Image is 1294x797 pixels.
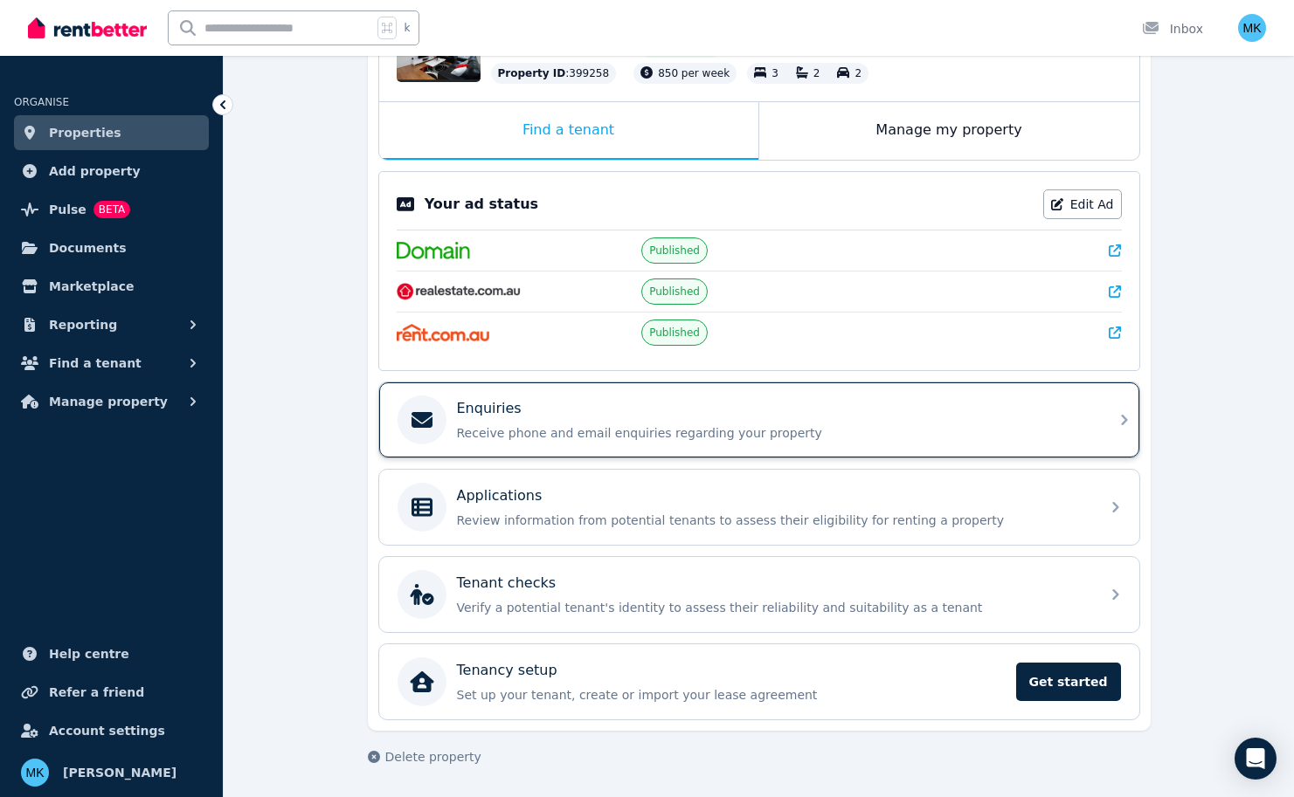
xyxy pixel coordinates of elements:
[658,67,730,79] span: 850 per week
[759,102,1139,160] div: Manage my property
[14,713,209,748] a: Account settings
[14,307,209,342] button: Reporting
[49,391,168,412] span: Manage property
[404,21,410,35] span: k
[21,759,49,787] img: Manpreet Kaler
[49,314,117,335] span: Reporting
[397,283,522,300] img: RealEstate.com.au
[379,382,1139,457] a: EnquiriesReceive phone and email enquiries regarding your property
[49,353,142,374] span: Find a tenant
[49,682,144,703] span: Refer a friend
[14,636,209,671] a: Help centre
[368,748,481,766] button: Delete property
[63,762,176,783] span: [PERSON_NAME]
[28,15,147,41] img: RentBetter
[397,324,490,341] img: Rent.com.au
[49,199,86,220] span: Pulse
[14,346,209,381] button: Find a tenant
[14,269,209,304] a: Marketplace
[379,557,1139,632] a: Tenant checksVerify a potential tenant's identity to assess their reliability and suitability as ...
[14,384,209,419] button: Manage property
[649,285,700,299] span: Published
[14,154,209,189] a: Add property
[498,66,566,80] span: Property ID
[93,201,130,218] span: BETA
[49,276,134,297] span: Marketplace
[1016,663,1121,701] span: Get started
[397,242,470,259] img: Domain.com.au
[14,115,209,150] a: Properties
[855,67,862,79] span: 2
[425,194,538,215] p: Your ad status
[457,660,557,681] p: Tenancy setup
[14,96,69,108] span: ORGANISE
[14,192,209,227] a: PulseBETA
[1238,14,1266,42] img: Manpreet Kaler
[49,720,165,741] span: Account settings
[491,63,617,84] div: : 399258
[457,424,1090,442] p: Receive phone and email enquiries regarding your property
[457,512,1090,529] p: Review information from potential tenants to assess their eligibility for renting a property
[385,748,481,766] span: Delete property
[649,244,700,258] span: Published
[14,230,209,265] a: Documents
[457,573,557,594] p: Tenant checks
[14,675,209,710] a: Refer a friend
[49,122,121,143] span: Properties
[379,470,1139,545] a: ApplicationsReview information from potential tenants to assess their eligibility for renting a p...
[49,161,141,182] span: Add property
[457,686,1006,704] p: Set up your tenant, create or import your lease agreement
[49,237,127,258] span: Documents
[1043,189,1122,219] a: Edit Ad
[379,644,1139,719] a: Tenancy setupSet up your tenant, create or import your lease agreementGet started
[457,398,522,419] p: Enquiries
[457,485,543,506] p: Applications
[772,67,778,79] span: 3
[379,102,758,160] div: Find a tenant
[813,67,820,79] span: 2
[49,643,129,664] span: Help centre
[457,599,1090,616] p: Verify a potential tenant's identity to assess their reliability and suitability as a tenant
[1142,20,1203,38] div: Inbox
[649,326,700,340] span: Published
[1235,738,1277,780] div: Open Intercom Messenger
